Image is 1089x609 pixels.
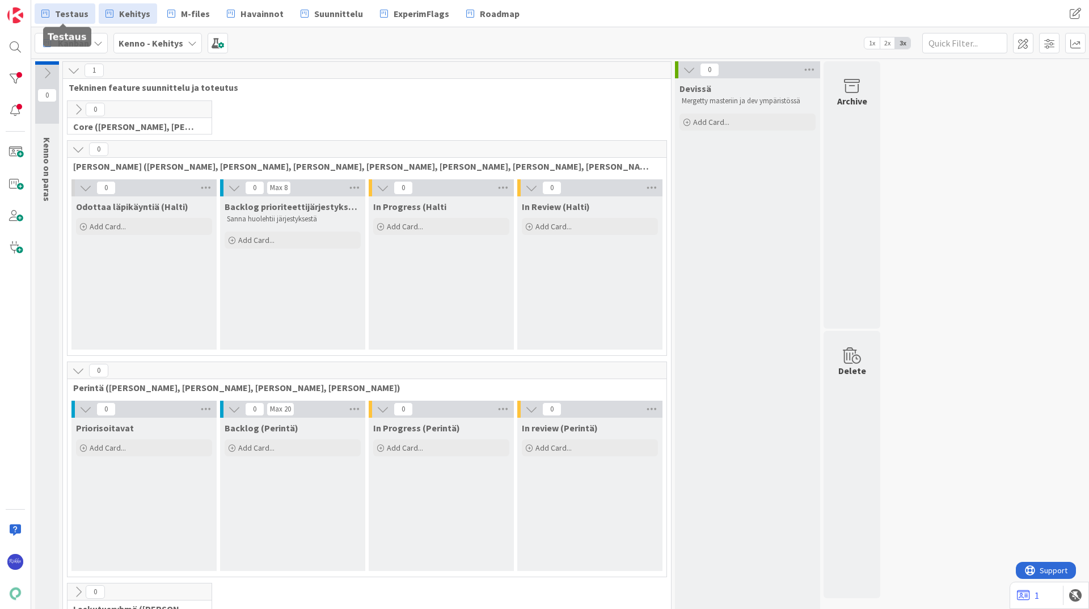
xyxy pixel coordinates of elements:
[86,585,105,599] span: 0
[895,37,910,49] span: 3x
[693,117,729,127] span: Add Card...
[864,37,880,49] span: 1x
[245,181,264,195] span: 0
[522,422,598,434] span: In review (Perintä)
[837,94,867,108] div: Archive
[225,422,298,434] span: Backlog (Perintä)
[181,7,210,20] span: M-files
[679,83,711,94] span: Devissä
[73,161,652,172] span: Halti (Sebastian, VilleH, Riikka, Antti, MikkoV, PetriH, PetriM)
[270,406,291,412] div: Max 20
[119,7,150,20] span: Kehitys
[89,142,108,156] span: 0
[542,181,562,195] span: 0
[96,402,116,416] span: 0
[86,103,105,116] span: 0
[35,3,95,24] a: Testaus
[24,2,52,15] span: Support
[240,7,284,20] span: Havainnot
[7,586,23,602] img: avatar
[373,3,456,24] a: ExperimFlags
[373,422,460,434] span: In Progress (Perintä)
[7,554,23,570] img: RS
[99,3,157,24] a: Kehitys
[480,7,520,20] span: Roadmap
[96,181,116,195] span: 0
[227,215,358,224] p: Sanna huolehtii järjestyksestä
[119,37,183,49] b: Kenno - Kehitys
[37,89,57,102] span: 0
[220,3,290,24] a: Havainnot
[294,3,370,24] a: Suunnittelu
[394,402,413,416] span: 0
[459,3,526,24] a: Roadmap
[161,3,217,24] a: M-files
[394,7,449,20] span: ExperimFlags
[700,63,719,77] span: 0
[238,443,275,453] span: Add Card...
[69,82,657,93] span: Tekninen feature suunnittelu ja toteutus
[7,7,23,23] img: Visit kanbanzone.com
[89,364,108,377] span: 0
[880,37,895,49] span: 2x
[373,201,446,212] span: In Progress (Halti
[1017,589,1039,602] a: 1
[90,443,126,453] span: Add Card...
[522,201,590,212] span: In Review (Halti)
[76,422,134,434] span: Priorisoitavat
[535,221,572,232] span: Add Card...
[41,137,53,201] span: Kenno on paras
[535,443,572,453] span: Add Card...
[76,201,188,212] span: Odottaa läpikäyntiä (Halti)
[270,185,288,191] div: Max 8
[387,443,423,453] span: Add Card...
[394,181,413,195] span: 0
[245,402,264,416] span: 0
[387,221,423,232] span: Add Card...
[48,32,87,43] h5: Testaus
[238,235,275,245] span: Add Card...
[73,121,197,132] span: Core (Pasi, Jussi, JaakkoHä, Jyri, Leo, MikkoK, Väinö, MattiH)
[85,64,104,77] span: 1
[314,7,363,20] span: Suunnittelu
[55,7,88,20] span: Testaus
[90,221,126,232] span: Add Card...
[542,402,562,416] span: 0
[73,382,652,393] span: Perintä (Jaakko, PetriH, MikkoV, Pasi)
[922,33,1007,53] input: Quick Filter...
[838,364,866,377] div: Delete
[682,96,813,106] p: Mergetty masteriin ja dev ympäristössä
[225,201,361,212] span: Backlog prioriteettijärjestyksessä (Halti)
